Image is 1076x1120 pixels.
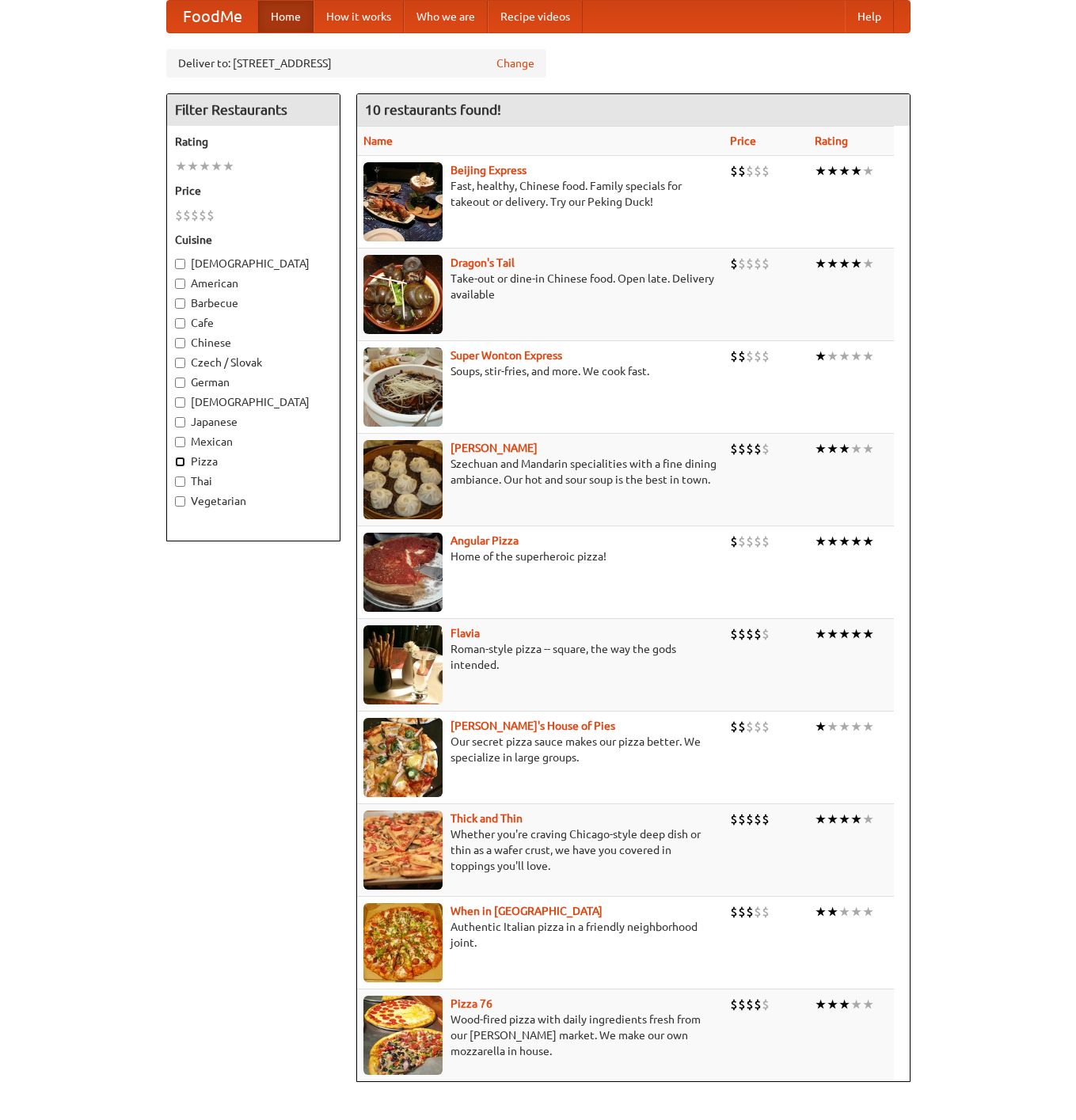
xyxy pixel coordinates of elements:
[754,440,762,457] li: $
[451,256,515,269] a: Dragon's Tail
[451,719,615,732] a: [PERSON_NAME]'s House of Pies
[746,903,754,921] li: $
[738,718,746,735] li: $
[838,811,850,828] li: ★
[175,295,332,311] label: Barbecue
[175,259,185,269] input: [DEMOGRAPHIC_DATA]
[838,440,850,457] li: ★
[827,533,838,550] li: ★
[862,903,874,921] li: ★
[730,347,738,365] li: $
[363,641,718,673] p: Roman-style pizza -- square, the way the gods intended.
[827,811,838,828] li: ★
[175,298,185,309] input: Barbecue
[850,718,862,735] li: ★
[754,625,762,643] li: $
[850,903,862,921] li: ★
[738,811,746,828] li: $
[175,275,332,291] label: American
[451,812,523,825] a: Thick and Thin
[175,397,185,408] input: [DEMOGRAPHIC_DATA]
[730,533,738,550] li: $
[815,996,827,1013] li: ★
[738,162,746,180] li: $
[191,207,199,224] li: $
[175,279,185,289] input: American
[838,347,850,365] li: ★
[167,94,340,126] h4: Filter Restaurants
[451,442,538,454] a: [PERSON_NAME]
[862,996,874,1013] li: ★
[850,162,862,180] li: ★
[850,811,862,828] li: ★
[175,434,332,450] label: Mexican
[175,437,185,447] input: Mexican
[862,811,874,828] li: ★
[762,718,770,735] li: $
[363,178,718,210] p: Fast, healthy, Chinese food. Family specials for takeout or delivery. Try our Peking Duck!
[850,347,862,365] li: ★
[199,158,211,175] li: ★
[730,135,756,147] a: Price
[827,625,838,643] li: ★
[845,1,894,32] a: Help
[838,996,850,1013] li: ★
[815,718,827,735] li: ★
[451,997,492,1010] a: Pizza 76
[754,347,762,365] li: $
[175,183,332,199] h5: Price
[175,493,332,509] label: Vegetarian
[862,440,874,457] li: ★
[862,162,874,180] li: ★
[363,162,443,241] img: beijing.jpg
[363,440,443,519] img: shandong.jpg
[730,162,738,180] li: $
[175,476,185,487] input: Thai
[762,162,770,180] li: $
[738,996,746,1013] li: $
[827,996,838,1013] li: ★
[730,996,738,1013] li: $
[815,903,827,921] li: ★
[365,102,501,117] ng-pluralize: 10 restaurants found!
[730,718,738,735] li: $
[451,164,527,177] b: Beijing Express
[746,440,754,457] li: $
[363,1012,718,1059] p: Wood-fired pizza with daily ingredients fresh from our [PERSON_NAME] market. We make our own mozz...
[738,903,746,921] li: $
[451,534,519,547] a: Angular Pizza
[730,903,738,921] li: $
[363,255,443,334] img: dragon.jpg
[363,625,443,704] img: flavia.jpg
[838,625,850,643] li: ★
[175,378,185,388] input: German
[258,1,314,32] a: Home
[211,158,222,175] li: ★
[827,903,838,921] li: ★
[838,255,850,272] li: ★
[207,207,215,224] li: $
[199,207,207,224] li: $
[175,454,332,469] label: Pizza
[762,533,770,550] li: $
[827,718,838,735] li: ★
[363,347,443,427] img: superwonton.jpg
[746,162,754,180] li: $
[746,533,754,550] li: $
[175,315,332,331] label: Cafe
[838,162,850,180] li: ★
[762,347,770,365] li: $
[175,256,332,271] label: [DEMOGRAPHIC_DATA]
[404,1,488,32] a: Who we are
[738,533,746,550] li: $
[827,440,838,457] li: ★
[175,496,185,507] input: Vegetarian
[850,440,862,457] li: ★
[838,718,850,735] li: ★
[175,374,332,390] label: German
[746,718,754,735] li: $
[187,158,199,175] li: ★
[762,625,770,643] li: $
